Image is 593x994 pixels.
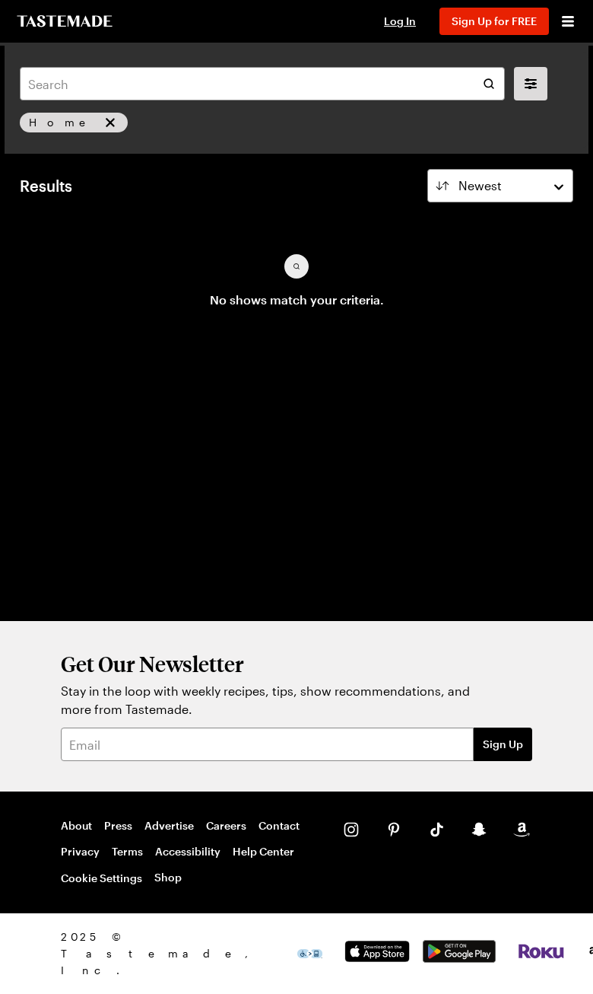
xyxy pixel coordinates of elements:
input: Search [20,67,505,100]
button: Sign Up for FREE [439,8,549,35]
span: Newest [458,177,502,195]
span: Log In [384,14,416,27]
button: Cookie Settings [61,871,142,886]
button: Open menu [558,11,578,31]
a: App Store [341,950,414,964]
span: Sign Up for FREE [452,14,537,27]
a: To Tastemade Home Page [15,15,114,27]
a: About [61,819,92,833]
a: Advertise [144,819,194,833]
nav: Footer [61,819,313,886]
p: Stay in the loop with weekly recipes, tips, show recommendations, and more from Tastemade. [61,682,479,718]
img: This icon serves as a link to download the Level Access assistive technology app for individuals ... [297,949,322,958]
input: Email [61,728,474,761]
a: Contact [258,819,300,833]
button: filters [514,67,547,100]
span: Home [29,114,99,131]
img: Missing content placeholder [266,254,327,279]
a: Roku [517,947,566,961]
a: Careers [206,819,246,833]
a: Press [104,819,132,833]
a: Shop [154,871,182,886]
a: Google Play [423,951,496,965]
img: Roku [517,944,566,959]
a: Privacy [61,845,100,859]
p: No shows match your criteria. [210,291,384,309]
button: Log In [369,14,430,29]
img: App Store [341,941,414,963]
button: Sign Up [474,728,532,761]
div: Results [20,177,72,195]
img: Google Play [423,940,496,962]
span: 2025 © Tastemade, Inc. [61,929,297,979]
button: remove Home [102,114,119,131]
a: Accessibility [155,845,220,859]
a: Terms [112,845,143,859]
h2: Get Our Newsletter [61,652,479,676]
a: Help Center [233,845,294,859]
button: Newest [427,169,573,202]
span: Sign Up [483,737,523,752]
a: This icon serves as a link to download the Level Access assistive technology app for individuals ... [297,946,322,961]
